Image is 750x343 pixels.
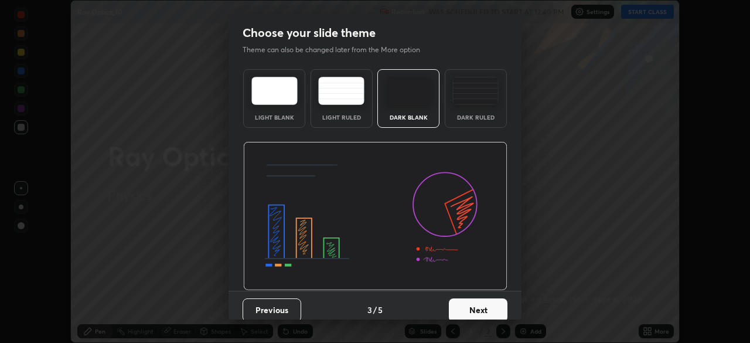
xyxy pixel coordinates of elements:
h4: 5 [378,304,383,316]
div: Dark Ruled [452,114,499,120]
button: Previous [243,298,301,322]
img: lightTheme.e5ed3b09.svg [251,77,298,105]
button: Next [449,298,507,322]
img: lightRuledTheme.5fabf969.svg [318,77,364,105]
img: darkTheme.f0cc69e5.svg [386,77,432,105]
div: Light Ruled [318,114,365,120]
div: Dark Blank [385,114,432,120]
div: Light Blank [251,114,298,120]
img: darkThemeBanner.d06ce4a2.svg [243,142,507,291]
h4: 3 [367,304,372,316]
p: Theme can also be changed later from the More option [243,45,432,55]
img: darkRuledTheme.de295e13.svg [452,77,499,105]
h2: Choose your slide theme [243,25,376,40]
h4: / [373,304,377,316]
